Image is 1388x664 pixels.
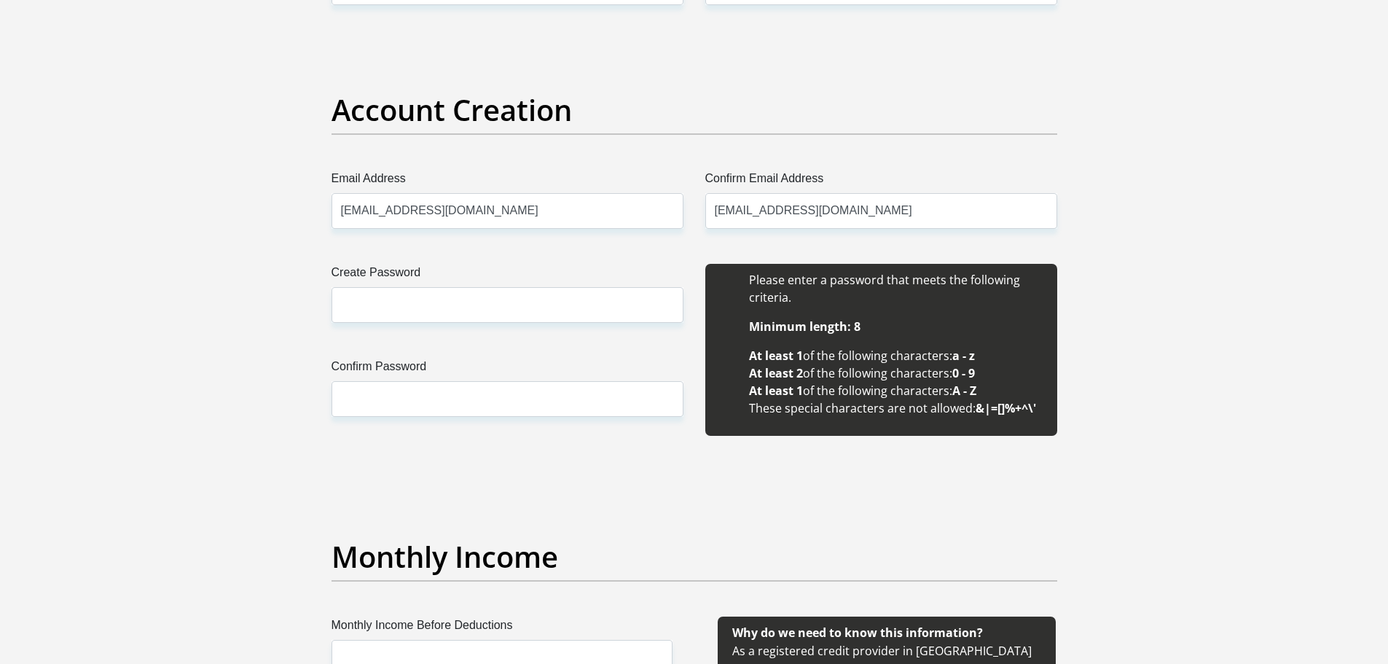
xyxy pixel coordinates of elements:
label: Create Password [332,264,683,287]
b: At least 1 [749,348,803,364]
li: of the following characters: [749,347,1043,364]
input: Confirm Password [332,381,683,417]
li: of the following characters: [749,364,1043,382]
b: 0 - 9 [952,365,975,381]
b: Minimum length: 8 [749,319,860,335]
li: Please enter a password that meets the following criteria. [749,271,1043,306]
li: These special characters are not allowed: [749,399,1043,417]
b: A - Z [952,383,976,399]
input: Confirm Email Address [705,193,1057,229]
h2: Account Creation [332,93,1057,128]
h2: Monthly Income [332,539,1057,574]
b: a - z [952,348,975,364]
label: Confirm Email Address [705,170,1057,193]
label: Confirm Password [332,358,683,381]
input: Email Address [332,193,683,229]
b: At least 1 [749,383,803,399]
input: Create Password [332,287,683,323]
b: &|=[]%+^\' [976,400,1036,416]
label: Monthly Income Before Deductions [332,617,673,640]
b: Why do we need to know this information? [732,625,983,641]
b: At least 2 [749,365,803,381]
label: Email Address [332,170,683,193]
li: of the following characters: [749,382,1043,399]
